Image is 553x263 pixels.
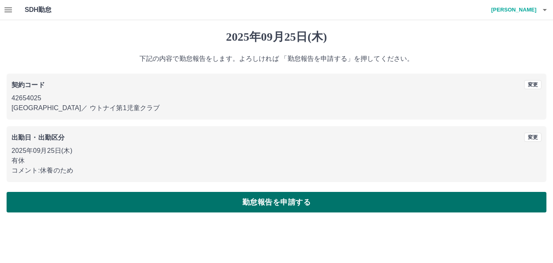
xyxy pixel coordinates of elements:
p: コメント: 休養のため [12,166,541,175]
h1: 2025年09月25日(木) [7,30,546,44]
button: 変更 [524,80,541,89]
b: 契約コード [12,81,45,88]
p: [GEOGRAPHIC_DATA] ／ ウトナイ第1児童クラブ [12,103,541,113]
button: 変更 [524,133,541,142]
p: 有休 [12,156,541,166]
button: 勤怠報告を申請する [7,192,546,212]
p: 42654025 [12,93,541,103]
p: 下記の内容で勤怠報告をします。よろしければ 「勤怠報告を申請する」を押してください。 [7,54,546,64]
p: 2025年09月25日(木) [12,146,541,156]
b: 出勤日・出勤区分 [12,134,65,141]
